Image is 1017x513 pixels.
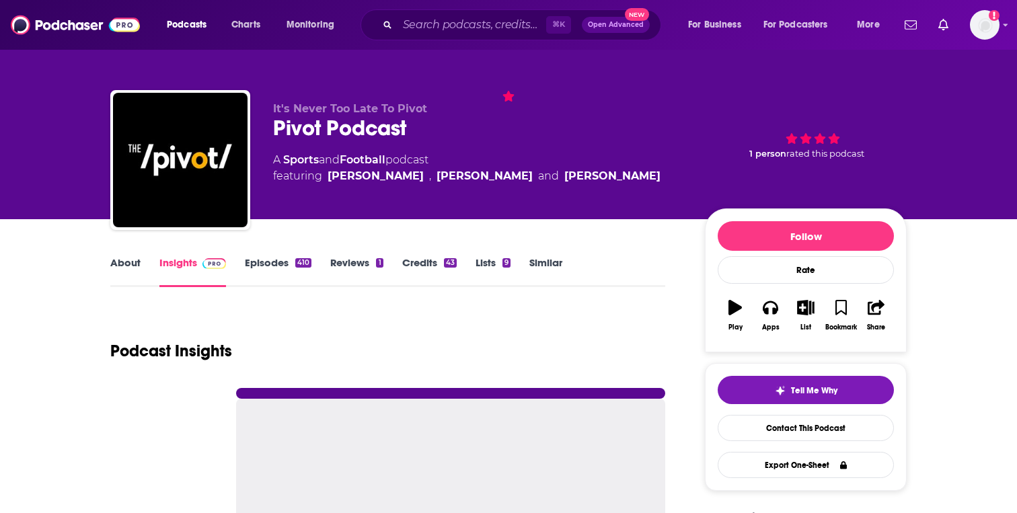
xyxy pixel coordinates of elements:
span: Tell Me Why [791,385,837,396]
button: Play [718,291,753,340]
a: Football [340,153,385,166]
img: User Profile [970,10,1000,40]
a: Charts [223,14,268,36]
span: rated this podcast [786,149,864,159]
a: Similar [529,256,562,287]
a: [PERSON_NAME] [437,168,533,184]
a: InsightsPodchaser Pro [159,256,226,287]
button: open menu [848,14,897,36]
div: 1 personrated this podcast [705,102,907,186]
div: Bookmark [825,323,857,331]
a: Lists9 [476,256,511,287]
span: For Podcasters [763,15,828,34]
button: open menu [157,14,224,36]
div: 1 [376,258,383,268]
span: 1 person [749,149,786,159]
div: A podcast [273,152,661,184]
button: open menu [277,14,352,36]
span: ⌘ K [546,16,571,34]
button: Apps [753,291,788,340]
span: Podcasts [167,15,206,34]
button: open menu [755,14,848,36]
span: featuring [273,168,661,184]
input: Search podcasts, credits, & more... [398,14,546,36]
button: Share [859,291,894,340]
button: Follow [718,221,894,251]
div: Apps [762,323,780,331]
span: Logged in as catefess [970,10,1000,40]
span: It's Never Too Late To Pivot [273,102,427,115]
div: Search podcasts, credits, & more... [373,9,674,40]
div: Share [867,323,885,331]
button: Bookmark [823,291,858,340]
button: Show profile menu [970,10,1000,40]
button: Open AdvancedNew [582,17,650,33]
button: open menu [679,14,758,36]
a: Credits43 [402,256,457,287]
div: Rate [718,256,894,284]
div: 9 [502,258,511,268]
span: New [625,8,649,21]
a: Reviews1 [330,256,383,287]
a: Show notifications dropdown [933,13,954,36]
img: Pivot Podcast [113,93,248,227]
a: [PERSON_NAME] [564,168,661,184]
span: For Business [688,15,741,34]
img: Podchaser Pro [202,258,226,269]
a: Show notifications dropdown [899,13,922,36]
div: Play [728,323,743,331]
span: Open Advanced [588,22,644,28]
div: 410 [295,258,311,268]
svg: Add a profile image [989,10,1000,21]
span: , [429,168,431,184]
button: Export One-Sheet [718,452,894,478]
span: Monitoring [287,15,334,34]
span: Charts [231,15,260,34]
a: Episodes410 [245,256,311,287]
a: [PERSON_NAME] [328,168,424,184]
div: 43 [444,258,457,268]
h1: Podcast Insights [110,341,232,361]
span: More [857,15,880,34]
img: tell me why sparkle [775,385,786,396]
button: tell me why sparkleTell Me Why [718,376,894,404]
span: and [319,153,340,166]
button: List [788,291,823,340]
a: About [110,256,141,287]
span: and [538,168,559,184]
a: Contact This Podcast [718,415,894,441]
div: List [800,323,811,331]
a: Sports [283,153,319,166]
img: Podchaser - Follow, Share and Rate Podcasts [11,12,140,38]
